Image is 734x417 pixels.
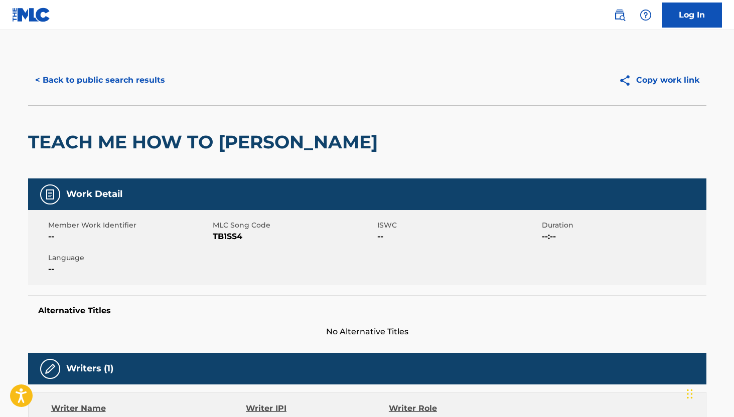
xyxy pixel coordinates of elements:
[687,379,693,409] div: Drag
[213,220,375,231] span: MLC Song Code
[44,188,56,200] img: Work Detail
[48,253,210,263] span: Language
[619,74,636,87] img: Copy work link
[213,231,375,243] span: TB1SS4
[377,220,539,231] span: ISWC
[614,9,626,21] img: search
[662,3,722,28] a: Log In
[48,231,210,243] span: --
[28,68,172,93] button: < Back to public search results
[636,5,656,25] div: Help
[38,306,696,316] h5: Alternative Titles
[640,9,652,21] img: help
[542,231,704,243] span: --:--
[377,231,539,243] span: --
[12,8,51,22] img: MLC Logo
[48,263,210,275] span: --
[51,402,246,414] div: Writer Name
[684,369,734,417] iframe: Chat Widget
[389,402,519,414] div: Writer Role
[66,363,113,374] h5: Writers (1)
[246,402,389,414] div: Writer IPI
[66,188,122,200] h5: Work Detail
[610,5,630,25] a: Public Search
[542,220,704,231] span: Duration
[28,131,383,153] h2: TEACH ME HOW TO [PERSON_NAME]
[612,68,706,93] button: Copy work link
[28,326,706,338] span: No Alternative Titles
[48,220,210,231] span: Member Work Identifier
[44,363,56,375] img: Writers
